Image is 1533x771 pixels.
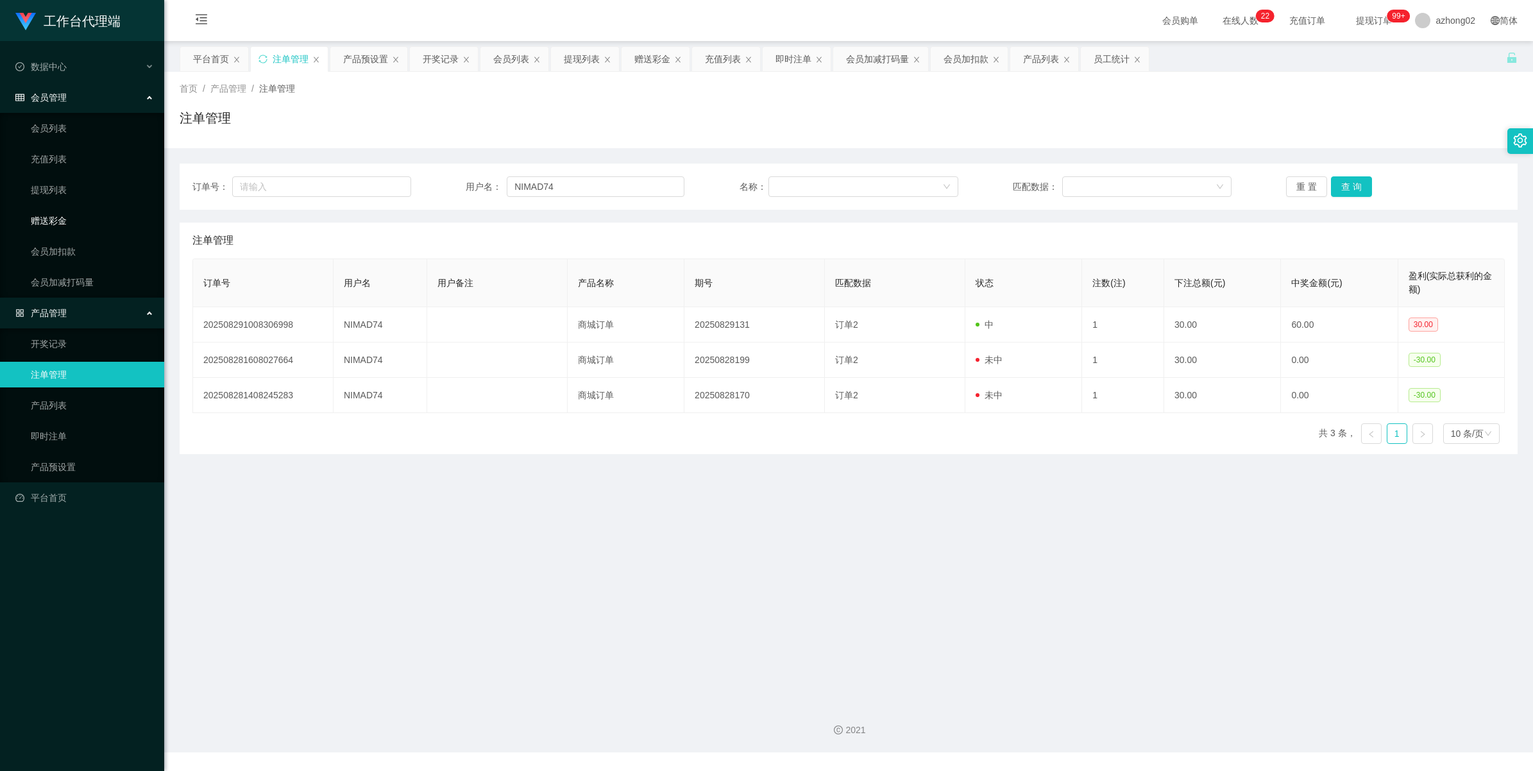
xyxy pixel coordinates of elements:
img: logo.9652507e.png [15,13,36,31]
span: 中奖金额(元) [1291,278,1342,288]
input: 请输入 [232,176,411,197]
td: 商城订单 [568,343,684,378]
a: 即时注单 [31,423,154,449]
td: 30.00 [1164,343,1281,378]
span: 注单管理 [192,233,233,248]
i: 图标: right [1419,430,1427,438]
i: 图标: close [462,56,470,64]
a: 图标: dashboard平台首页 [15,485,154,511]
sup: 22 [1256,10,1275,22]
i: 图标: close [604,56,611,64]
td: 20250828199 [684,343,825,378]
i: 图标: table [15,93,24,102]
span: 订单2 [835,355,858,365]
span: 数据中心 [15,62,67,72]
i: 图标: close [392,56,400,64]
i: 图标: close [992,56,1000,64]
a: 产品预设置 [31,454,154,480]
span: 产品名称 [578,278,614,288]
i: 图标: check-circle-o [15,62,24,71]
span: / [251,83,254,94]
span: 订单号 [203,278,230,288]
div: 会员加减打码量 [846,47,909,71]
span: 名称： [740,180,769,194]
span: 产品管理 [210,83,246,94]
h1: 工作台代理端 [44,1,121,42]
div: 员工统计 [1094,47,1130,71]
i: 图标: close [674,56,682,64]
td: 1 [1082,343,1164,378]
li: 1 [1387,423,1407,444]
i: 图标: global [1491,16,1500,25]
li: 下一页 [1412,423,1433,444]
span: 订单2 [835,390,858,400]
span: 产品管理 [15,308,67,318]
i: 图标: close [312,56,320,64]
i: 图标: close [233,56,241,64]
span: 在线人数 [1216,16,1265,25]
div: 10 条/页 [1451,424,1484,443]
i: 图标: down [943,183,951,192]
span: 用户名 [344,278,371,288]
td: 60.00 [1281,307,1398,343]
div: 赠送彩金 [634,47,670,71]
span: 首页 [180,83,198,94]
span: 匹配数据： [1013,180,1062,194]
a: 注单管理 [31,362,154,387]
i: 图标: close [913,56,920,64]
a: 会员加扣款 [31,239,154,264]
a: 工作台代理端 [15,15,121,26]
div: 提现列表 [564,47,600,71]
span: 会员管理 [15,92,67,103]
a: 1 [1387,424,1407,443]
a: 会员列表 [31,115,154,141]
td: 1 [1082,307,1164,343]
span: 期号 [695,278,713,288]
span: / [203,83,205,94]
span: 30.00 [1409,318,1438,332]
i: 图标: copyright [834,725,843,734]
span: 用户名： [466,180,507,194]
i: 图标: appstore-o [15,309,24,318]
span: 注数(注) [1092,278,1125,288]
td: 20250829131 [684,307,825,343]
span: 用户备注 [437,278,473,288]
i: 图标: setting [1513,133,1527,148]
sup: 1002 [1387,10,1410,22]
i: 图标: down [1216,183,1224,192]
span: 订单2 [835,319,858,330]
td: NIMAD74 [334,378,427,413]
td: 20250828170 [684,378,825,413]
p: 2 [1261,10,1266,22]
button: 查 询 [1331,176,1372,197]
div: 充值列表 [705,47,741,71]
span: -30.00 [1409,388,1441,402]
span: 订单号： [192,180,232,194]
td: 202508281408245283 [193,378,334,413]
span: 未中 [976,355,1003,365]
a: 赠送彩金 [31,208,154,233]
div: 产品列表 [1023,47,1059,71]
input: 请输入 [507,176,684,197]
div: 平台首页 [193,47,229,71]
a: 开奖记录 [31,331,154,357]
span: 充值订单 [1283,16,1332,25]
li: 共 3 条， [1319,423,1356,444]
i: 图标: down [1484,430,1492,439]
div: 开奖记录 [423,47,459,71]
button: 重 置 [1286,176,1327,197]
div: 注单管理 [273,47,309,71]
div: 会员列表 [493,47,529,71]
a: 会员加减打码量 [31,269,154,295]
p: 2 [1265,10,1269,22]
td: 0.00 [1281,378,1398,413]
td: 30.00 [1164,307,1281,343]
i: 图标: close [745,56,752,64]
td: NIMAD74 [334,307,427,343]
td: 30.00 [1164,378,1281,413]
span: 盈利(实际总获利的金额) [1409,271,1493,294]
span: 匹配数据 [835,278,871,288]
span: 中 [976,319,994,330]
span: 提现订单 [1350,16,1398,25]
div: 会员加扣款 [944,47,988,71]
